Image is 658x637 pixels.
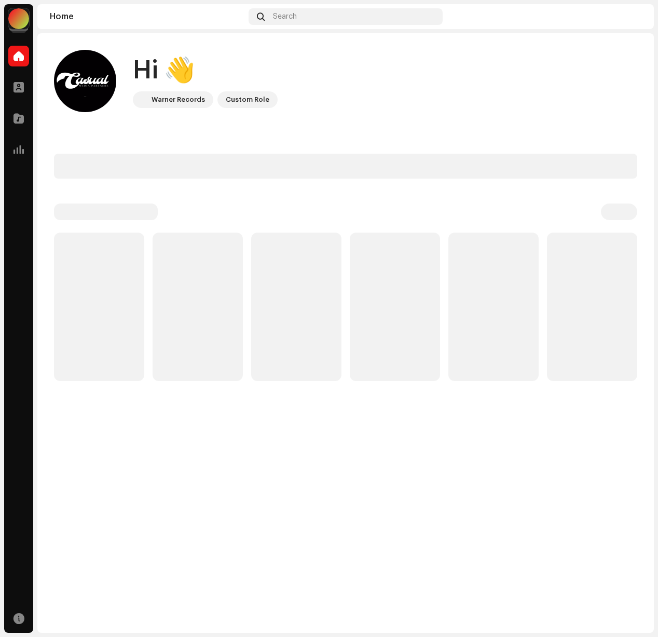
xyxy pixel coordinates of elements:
[133,54,278,87] div: Hi 👋
[54,50,116,112] img: 1c8e6360-d57d-42b3-b1b4-7a181958ccb7
[273,12,297,21] span: Search
[50,12,244,21] div: Home
[625,8,641,25] img: 1c8e6360-d57d-42b3-b1b4-7a181958ccb7
[226,93,269,106] div: Custom Role
[152,93,205,106] div: Warner Records
[135,93,147,106] img: acab2465-393a-471f-9647-fa4d43662784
